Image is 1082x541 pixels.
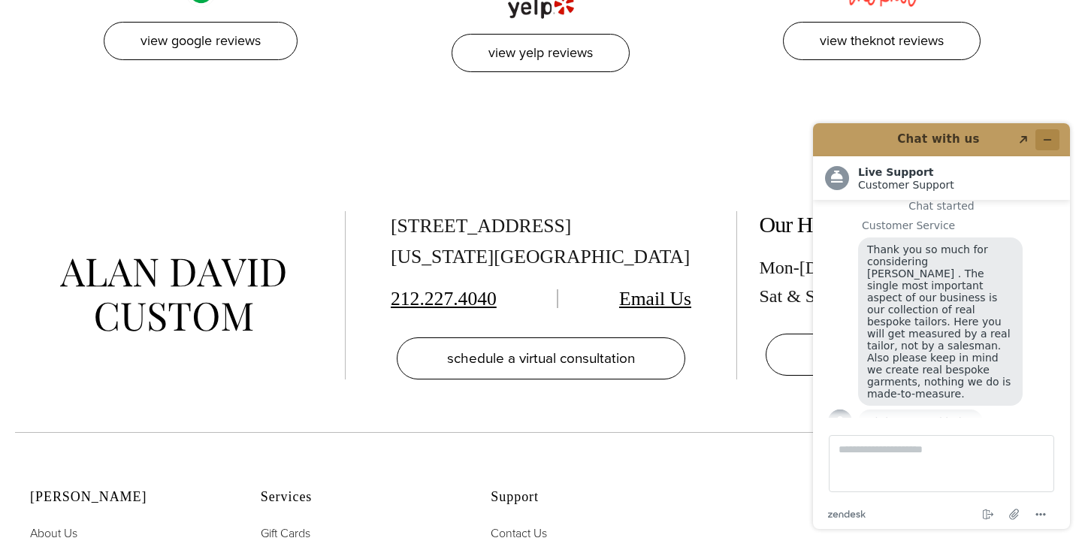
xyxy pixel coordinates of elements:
[766,334,1054,376] a: book an appointment
[447,347,635,369] span: schedule a virtual consultation
[35,11,66,24] span: Chat
[104,22,298,60] a: View Google Reviews
[491,489,684,506] h2: Support
[391,288,497,310] a: 212.227.4040
[261,489,454,506] h2: Services
[801,111,1082,541] iframe: Find more information here
[30,489,223,506] h2: [PERSON_NAME]
[397,337,685,379] a: schedule a virtual consultation
[760,211,1060,238] h2: Our Hours
[60,258,286,331] img: alan david custom
[619,288,691,310] a: Email Us
[452,34,630,72] a: View Yelp Reviews
[391,211,691,273] div: [STREET_ADDRESS] [US_STATE][GEOGRAPHIC_DATA]
[760,253,1060,311] div: Mon-[DATE] 10am-7pm Sat & Sun 10am-6pm
[783,22,981,60] a: View TheKnot Reviews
